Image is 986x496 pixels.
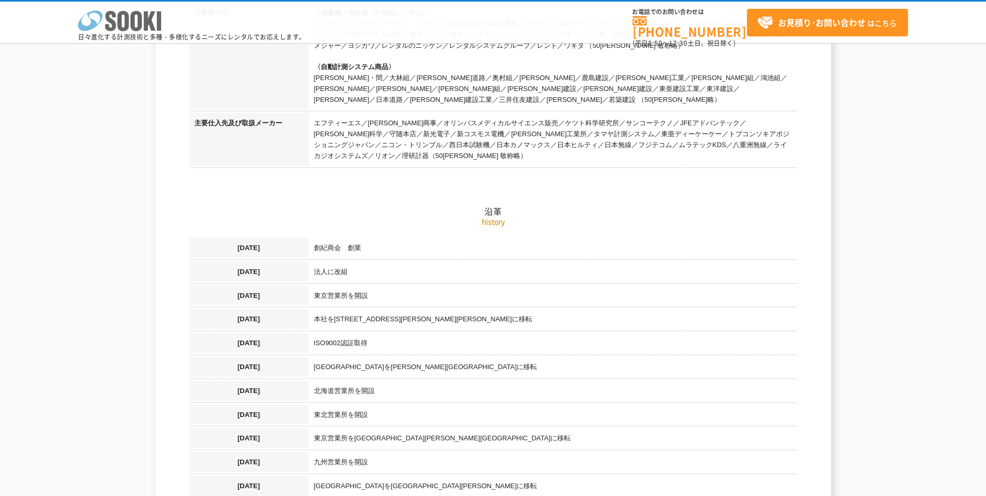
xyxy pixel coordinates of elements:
[189,285,309,309] th: [DATE]
[189,381,309,404] th: [DATE]
[189,404,309,428] th: [DATE]
[189,333,309,357] th: [DATE]
[309,262,797,285] td: 法人に改組
[633,16,747,37] a: [PHONE_NUMBER]
[633,9,747,15] span: お電話でのお問い合わせは
[189,262,309,285] th: [DATE]
[648,38,663,48] span: 8:50
[309,428,797,452] td: 東京営業所を[GEOGRAPHIC_DATA][PERSON_NAME][GEOGRAPHIC_DATA]に移転
[189,452,309,476] th: [DATE]
[189,238,309,262] th: [DATE]
[189,3,309,113] th: 主要取引先
[189,102,797,217] h2: 沿革
[309,452,797,476] td: 九州営業所を開設
[309,309,797,333] td: 本社を[STREET_ADDRESS][PERSON_NAME][PERSON_NAME]に移転
[309,404,797,428] td: 東北営業所を開設
[669,38,688,48] span: 17:30
[189,309,309,333] th: [DATE]
[314,63,395,71] span: 〈自動計測システム商品〉
[189,216,797,227] p: history
[78,34,306,40] p: 日々進化する計測技術と多種・多様化するニーズにレンタルでお応えします。
[309,381,797,404] td: 北海道営業所を開設
[633,38,735,48] span: (平日 ～ 土日、祝日除く)
[778,16,865,29] strong: お見積り･お問い合わせ
[309,285,797,309] td: 東京営業所を開設
[757,15,897,31] span: はこちら
[309,357,797,381] td: [GEOGRAPHIC_DATA]を[PERSON_NAME][GEOGRAPHIC_DATA]に移転
[189,357,309,381] th: [DATE]
[747,9,908,36] a: お見積り･お問い合わせはこちら
[309,113,797,169] td: エフティーエス／[PERSON_NAME]商事／オリンパスメディカルサイエンス販売／ケツト科学研究所／サンコーテクノ／JFEアドバンテック／[PERSON_NAME]科学／守随本店／新光電子／新...
[309,238,797,262] td: 創紀商会 創業
[309,3,797,113] td: アクティオ／エヌディーリース・システム／[PERSON_NAME]機械／カナモト／讃岐リース／サンテック／シーティーエス／仙台銘板／[PERSON_NAME]機レンタル／[PERSON_NAME...
[309,333,797,357] td: ISO9002認証取得
[189,428,309,452] th: [DATE]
